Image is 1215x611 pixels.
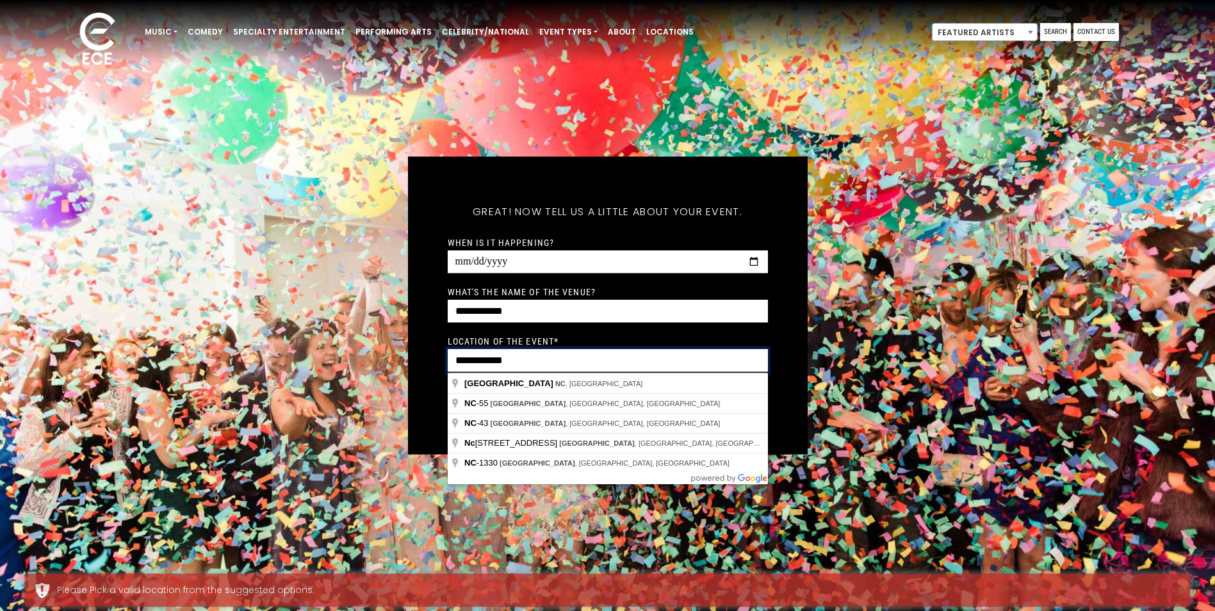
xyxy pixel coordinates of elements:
[464,418,477,428] span: NC
[464,458,477,468] span: NC
[555,380,643,387] span: , [GEOGRAPHIC_DATA]
[448,286,596,298] label: What's the name of the venue?
[140,21,183,43] a: Music
[183,21,228,43] a: Comedy
[491,420,721,427] span: , [GEOGRAPHIC_DATA], [GEOGRAPHIC_DATA]
[559,439,635,447] span: [GEOGRAPHIC_DATA]
[65,9,129,71] img: ece_new_logo_whitev2-1.png
[500,459,730,467] span: , [GEOGRAPHIC_DATA], [GEOGRAPHIC_DATA]
[1073,23,1119,41] a: Contact Us
[603,21,641,43] a: About
[437,21,534,43] a: Celebrity/National
[932,23,1038,41] span: Featured Artists
[350,21,437,43] a: Performing Arts
[559,439,789,447] span: , [GEOGRAPHIC_DATA], [GEOGRAPHIC_DATA]
[464,379,553,388] span: [GEOGRAPHIC_DATA]
[555,380,566,387] span: NC
[448,336,559,347] label: Location of the event
[464,438,475,448] span: Nc
[534,21,603,43] a: Event Types
[491,400,566,407] span: [GEOGRAPHIC_DATA]
[491,420,566,427] span: [GEOGRAPHIC_DATA]
[464,418,491,428] span: -43
[448,237,555,248] label: When is it happening?
[57,583,1180,597] div: Please Pick a valid location from the suggested options.
[1040,23,1071,41] a: Search
[933,24,1037,42] span: Featured Artists
[464,398,491,408] span: -55
[491,400,721,407] span: , [GEOGRAPHIC_DATA], [GEOGRAPHIC_DATA]
[448,189,768,235] h5: Great! Now tell us a little about your event.
[228,21,350,43] a: Specialty Entertainment
[500,459,575,467] span: [GEOGRAPHIC_DATA]
[464,438,559,448] span: [STREET_ADDRESS]
[464,398,477,408] span: NC
[464,458,500,468] span: -1330
[641,21,699,43] a: Locations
